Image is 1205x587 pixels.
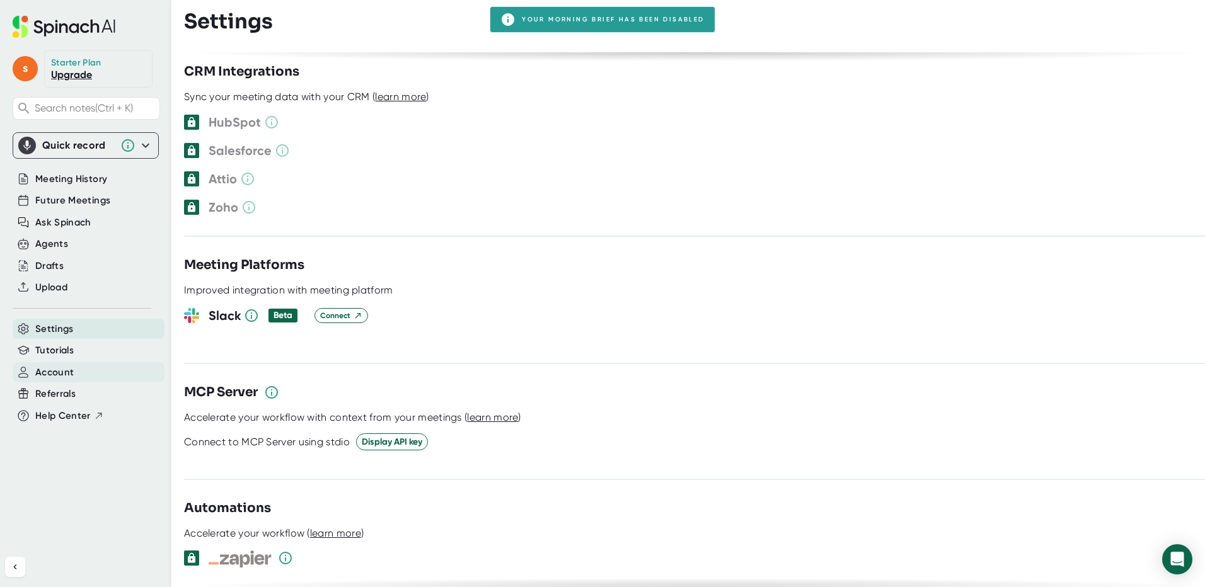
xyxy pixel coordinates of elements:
[209,198,319,217] h3: Zoho
[51,69,92,81] a: Upgrade
[209,169,319,188] h3: Attio
[310,527,361,539] span: learn more
[184,91,429,103] div: Sync your meeting data with your CRM ( )
[209,306,305,325] h3: Slack
[35,215,91,230] button: Ask Spinach
[5,557,25,577] button: Collapse sidebar
[35,280,67,295] button: Upload
[314,308,368,323] button: Connect
[274,310,292,321] div: Beta
[184,411,521,424] div: Accelerate your workflow with context from your meetings ( )
[184,256,304,275] h3: Meeting Platforms
[42,139,114,152] div: Quick record
[35,172,107,186] button: Meeting History
[1162,544,1192,574] div: Open Intercom Messenger
[184,62,299,81] h3: CRM Integrations
[362,435,422,448] span: Display API key
[184,499,271,518] h3: Automations
[184,383,258,402] h3: MCP Server
[209,141,319,160] h3: Salesforce
[35,409,91,423] span: Help Center
[35,343,74,358] button: Tutorials
[18,133,153,158] div: Quick record
[35,409,104,423] button: Help Center
[35,237,68,251] button: Agents
[467,411,518,423] span: learn more
[35,387,76,401] button: Referrals
[13,56,38,81] span: s
[356,433,428,450] button: Display API key
[35,102,156,114] span: Search notes (Ctrl + K)
[35,322,74,336] button: Settings
[184,527,364,540] div: Accelerate your workflow ( )
[35,193,110,208] button: Future Meetings
[320,310,362,321] span: Connect
[375,91,426,103] span: learn more
[184,284,393,297] div: Improved integration with meeting platform
[51,57,101,69] div: Starter Plan
[184,9,273,33] h3: Settings
[35,365,74,380] button: Account
[184,436,350,448] div: Connect to MCP Server using stdio
[209,113,319,132] h3: HubSpot
[35,259,64,273] button: Drafts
